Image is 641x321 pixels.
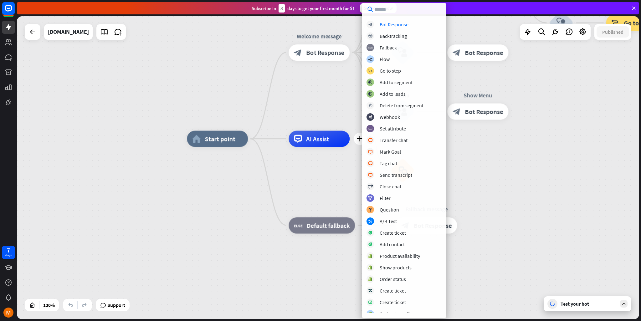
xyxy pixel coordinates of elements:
button: Published [597,26,629,38]
i: block_livechat [368,173,373,177]
i: block_delete_from_segment [368,104,372,108]
div: 7 [7,247,10,253]
i: block_user_input [556,18,566,28]
span: Bot Response [465,48,503,56]
i: plus [357,136,363,142]
i: block_livechat [368,138,373,142]
i: home_2 [192,135,201,143]
div: Tag chat [380,160,397,166]
div: Backtracking [380,33,407,39]
div: Create ticket [380,230,406,236]
div: Show Menu [441,91,515,99]
i: block_fallback [368,46,372,50]
i: builder_tree [368,57,372,61]
div: A/B Test [380,218,397,224]
div: Add to leads [380,91,406,97]
span: Start point [205,135,235,143]
span: AI Assist [306,135,329,143]
a: 7 days [2,246,15,259]
div: Order status [380,276,406,282]
div: Transfer chat [380,137,408,143]
div: 3 [279,4,285,13]
div: Set attribute [380,125,406,132]
span: Bot Response [413,221,452,229]
div: Create ticket [380,288,406,294]
i: block_bot_response [453,107,461,115]
div: Create ticket [380,299,406,305]
div: Subscribe now [360,3,397,13]
i: filter [368,196,372,200]
div: Fallback [380,44,397,51]
div: days [5,253,12,257]
i: block_ab_testing [368,219,372,223]
i: block_set_attribute [368,127,372,131]
span: Bot Response [306,48,344,56]
span: Support [107,300,125,310]
i: block_goto [611,19,620,27]
i: block_bot_response [294,48,302,56]
i: block_fallback [294,221,302,229]
i: block_backtracking [368,34,372,38]
div: Close chat [380,183,401,190]
i: block_livechat [368,150,373,154]
i: block_livechat [368,161,373,166]
div: Product availability [380,253,420,259]
div: 130% [41,300,57,310]
div: Delete from segment [380,102,423,109]
div: Fallback message [390,205,463,213]
i: block_question [368,208,372,212]
div: Welcome message [283,32,356,40]
div: Webhook [380,114,400,120]
div: Flow [380,56,390,62]
span: Bot Response [465,107,503,115]
div: Subscribe in days to get your first month for $1 [252,4,355,13]
span: Default fallback [306,221,350,229]
div: Question [380,206,399,213]
div: hkbu.edu.hk [48,24,89,40]
i: block_add_to_segment [368,80,372,84]
div: Show products [380,264,412,271]
div: Order status flow [380,311,416,317]
div: Send transcript [380,172,412,178]
i: block_goto [368,69,372,73]
i: block_close_chat [368,185,373,189]
i: block_bot_response [453,48,461,56]
i: block_bot_response [368,23,372,27]
div: Filter [380,195,391,201]
button: Open LiveChat chat widget [5,3,24,21]
div: Test your bot [561,301,617,307]
i: webhooks [368,115,372,119]
div: Bot Response [380,21,408,28]
div: Add contact [380,241,405,247]
i: block_add_to_segment [368,92,372,96]
div: Go to step [380,68,401,74]
div: Mark Goal [380,149,401,155]
div: Add to segment [380,79,413,85]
